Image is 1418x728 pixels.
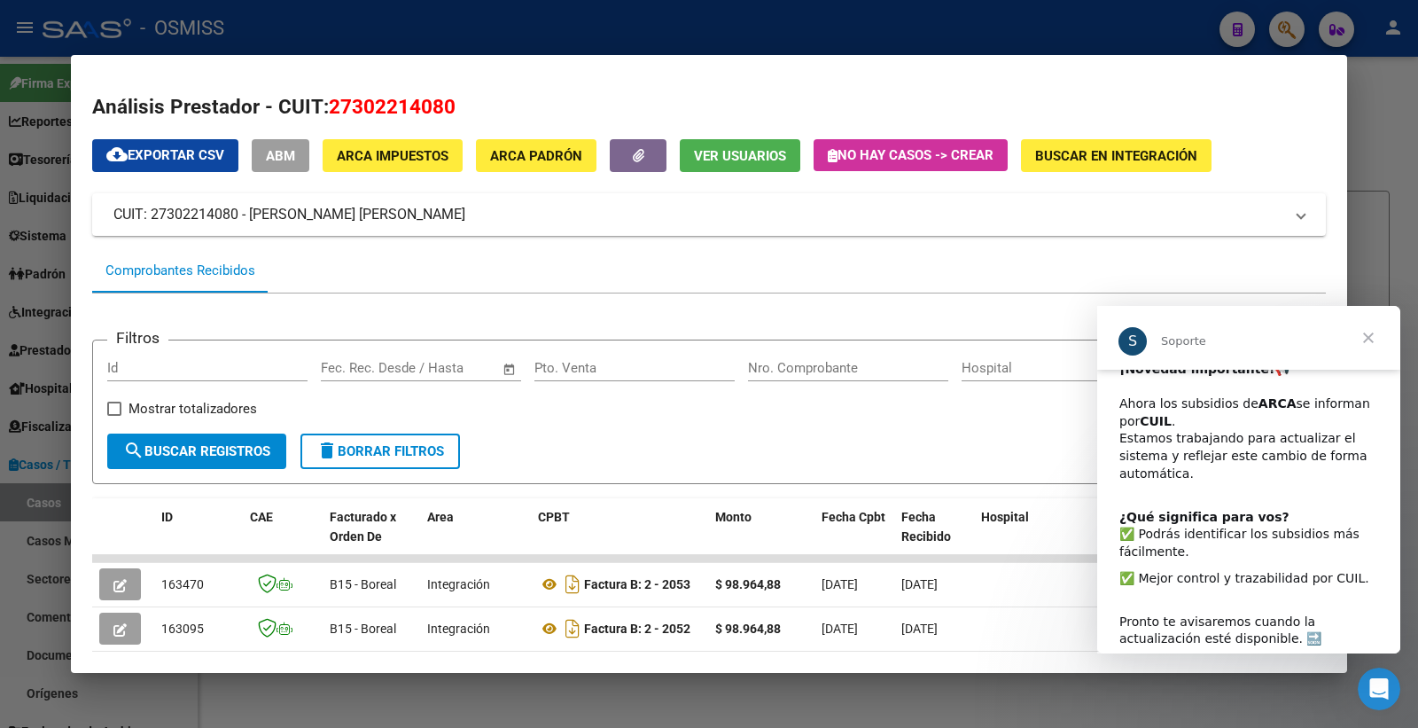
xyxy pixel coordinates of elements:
[337,148,448,164] span: ARCA Impuestos
[476,139,596,172] button: ARCA Padrón
[420,498,531,576] datatable-header-cell: Area
[1358,668,1400,710] iframe: Intercom live chat
[822,577,858,591] span: [DATE]
[814,498,894,576] datatable-header-cell: Fecha Cpbt
[106,144,128,165] mat-icon: cloud_download
[715,622,781,636] strong: $ 98.964,88
[316,443,444,459] span: Borrar Filtros
[584,577,690,591] strong: Factura B: 2 - 2053
[107,434,286,469] button: Buscar Registros
[243,498,323,576] datatable-header-cell: CAE
[427,510,454,524] span: Area
[901,510,951,544] span: Fecha Recibido
[394,360,480,376] input: End date
[500,359,520,380] button: Open calendar
[321,360,378,376] input: Start date
[814,139,1008,171] button: No hay casos -> Crear
[901,622,938,636] span: [DATE]
[161,510,173,524] span: ID
[92,139,238,172] button: Exportar CSV
[107,326,168,349] h3: Filtros
[427,622,490,636] span: Integración
[680,139,800,172] button: Ver Usuarios
[894,498,974,576] datatable-header-cell: Fecha Recibido
[123,443,270,459] span: Buscar Registros
[161,577,204,591] span: 163470
[106,147,224,163] span: Exportar CSV
[981,510,1029,524] span: Hospital
[154,498,243,576] datatable-header-cell: ID
[538,510,570,524] span: CPBT
[92,92,1326,122] h2: Análisis Prestador - CUIT:
[427,577,490,591] span: Integración
[330,577,396,591] span: B15 - Boreal
[323,498,420,576] datatable-header-cell: Facturado x Orden De
[323,139,463,172] button: ARCA Impuestos
[92,193,1326,236] mat-expansion-panel-header: CUIT: 27302214080 - [PERSON_NAME] [PERSON_NAME]
[123,440,144,461] mat-icon: search
[828,147,993,163] span: No hay casos -> Crear
[715,510,752,524] span: Monto
[105,261,255,281] div: Comprobantes Recibidos
[561,570,584,599] i: Descargar documento
[1097,306,1400,654] iframe: Intercom live chat mensaje
[531,498,708,576] datatable-header-cell: CPBT
[974,498,1107,576] datatable-header-cell: Hospital
[330,622,396,636] span: B15 - Boreal
[1021,139,1212,172] button: Buscar en Integración
[316,440,338,461] mat-icon: delete
[708,498,814,576] datatable-header-cell: Monto
[694,148,786,164] span: Ver Usuarios
[252,139,309,172] button: ABM
[901,577,938,591] span: [DATE]
[822,622,858,636] span: [DATE]
[330,510,396,544] span: Facturado x Orden De
[266,148,295,164] span: ABM
[822,510,885,524] span: Fecha Cpbt
[329,95,456,118] span: 27302214080
[250,510,273,524] span: CAE
[161,622,204,636] span: 163095
[490,148,582,164] span: ARCA Padrón
[129,398,257,419] span: Mostrar totalizadores
[584,622,690,636] strong: Factura B: 2 - 2052
[300,434,460,469] button: Borrar Filtros
[715,577,781,591] strong: $ 98.964,88
[113,204,1283,225] mat-panel-title: CUIT: 27302214080 - [PERSON_NAME] [PERSON_NAME]
[1035,148,1197,164] span: Buscar en Integración
[561,614,584,643] i: Descargar documento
